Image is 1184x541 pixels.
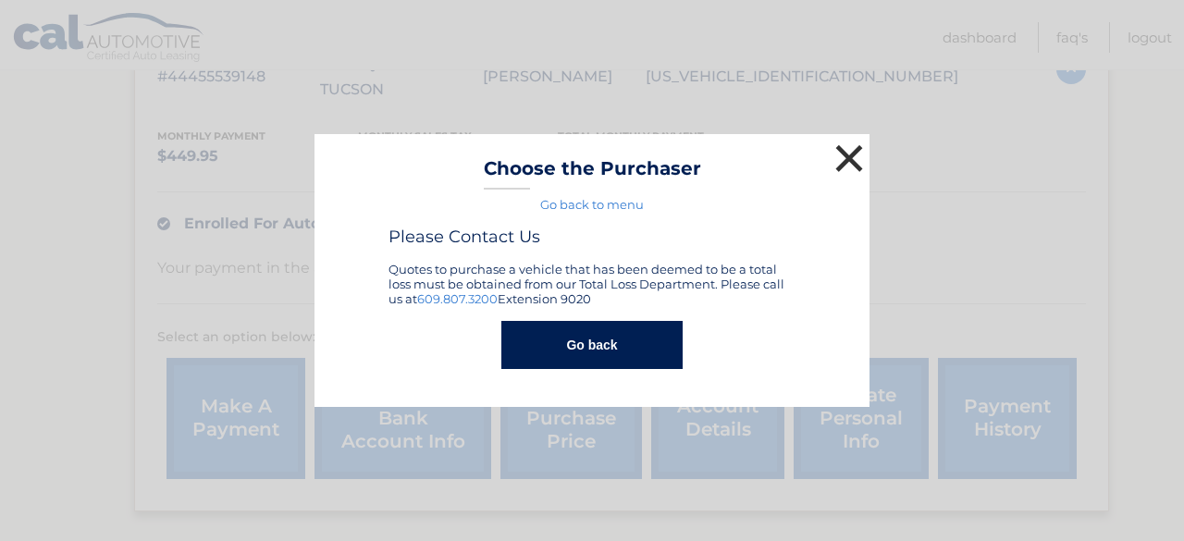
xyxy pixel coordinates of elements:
[484,157,701,190] h3: Choose the Purchaser
[540,197,644,212] a: Go back to menu
[388,227,795,306] div: Quotes to purchase a vehicle that has been deemed to be a total loss must be obtained from our To...
[831,140,868,177] button: ×
[417,291,498,306] a: 609.807.3200
[388,227,795,247] h4: Please Contact Us
[501,321,682,369] button: Go back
